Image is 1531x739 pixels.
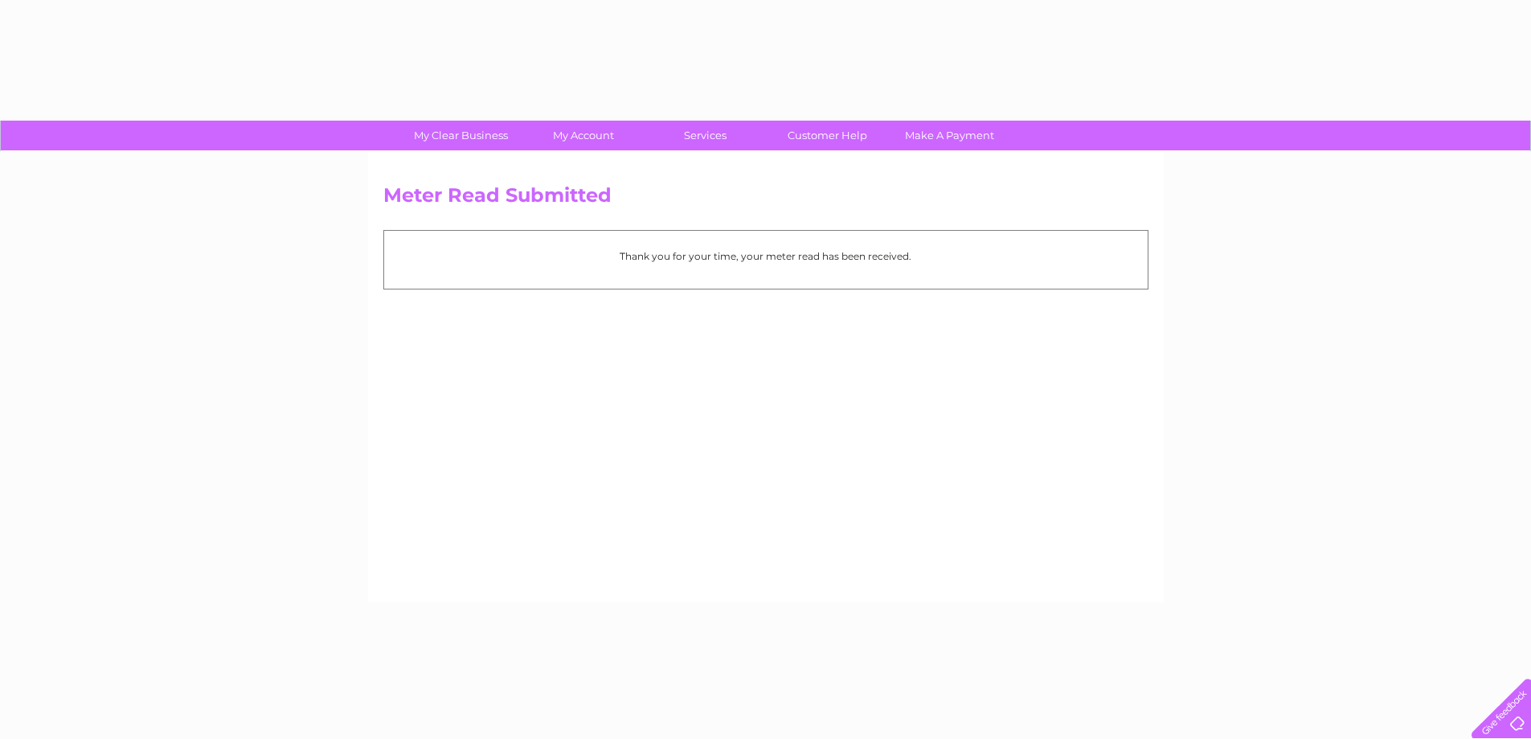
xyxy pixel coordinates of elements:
[383,184,1148,215] h2: Meter Read Submitted
[761,121,894,150] a: Customer Help
[392,248,1140,264] p: Thank you for your time, your meter read has been received.
[883,121,1016,150] a: Make A Payment
[395,121,527,150] a: My Clear Business
[639,121,772,150] a: Services
[517,121,649,150] a: My Account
